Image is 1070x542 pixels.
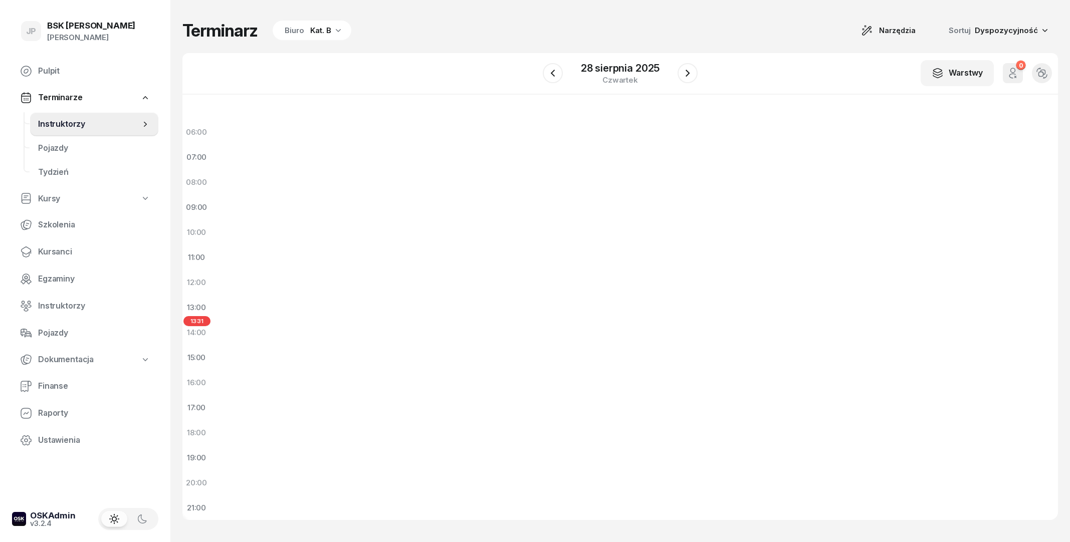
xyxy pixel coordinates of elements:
[12,428,158,452] a: Ustawienia
[182,420,210,445] div: 18:00
[182,22,258,40] h1: Terminarz
[182,270,210,295] div: 12:00
[182,295,210,320] div: 13:00
[38,380,150,393] span: Finanse
[183,316,210,326] span: 13:31
[182,395,210,420] div: 17:00
[26,27,37,36] span: JP
[12,213,158,237] a: Szkolenia
[38,245,150,258] span: Kursanci
[30,112,158,136] a: Instruktorzy
[12,294,158,318] a: Instruktorzy
[182,195,210,220] div: 09:00
[975,26,1038,35] span: Dyspozycyjność
[182,445,210,470] div: 19:00
[12,348,158,371] a: Dokumentacja
[12,86,158,109] a: Terminarze
[12,59,158,83] a: Pulpit
[949,24,973,37] span: Sortuj
[47,31,135,44] div: [PERSON_NAME]
[30,511,76,520] div: OSKAdmin
[30,520,76,527] div: v3.2.4
[38,327,150,340] span: Pojazdy
[38,300,150,313] span: Instruktorzy
[38,353,94,366] span: Dokumentacja
[182,495,210,520] div: 21:00
[932,67,983,80] div: Warstwy
[12,267,158,291] a: Egzaminy
[182,370,210,395] div: 16:00
[879,25,916,37] span: Narzędzia
[581,63,660,73] div: 28 sierpnia 2025
[38,434,150,447] span: Ustawienia
[12,374,158,398] a: Finanse
[921,60,994,86] button: Warstwy
[38,192,60,205] span: Kursy
[38,166,150,179] span: Tydzień
[182,470,210,495] div: 20:00
[38,142,150,155] span: Pojazdy
[182,170,210,195] div: 08:00
[12,321,158,345] a: Pojazdy
[182,345,210,370] div: 15:00
[182,145,210,170] div: 07:00
[852,21,925,41] button: Narzędzia
[12,240,158,264] a: Kursanci
[12,401,158,425] a: Raporty
[12,187,158,210] a: Kursy
[1003,63,1023,83] button: 0
[270,21,351,41] button: BiuroKat. B
[1016,61,1025,70] div: 0
[47,22,135,30] div: BSK [PERSON_NAME]
[38,91,82,104] span: Terminarze
[285,25,304,37] div: Biuro
[12,512,26,526] img: logo-xs-dark@2x.png
[581,76,660,84] div: czwartek
[38,218,150,231] span: Szkolenia
[30,136,158,160] a: Pojazdy
[310,25,331,37] div: Kat. B
[38,273,150,286] span: Egzaminy
[182,245,210,270] div: 11:00
[182,120,210,145] div: 06:00
[937,20,1058,41] button: Sortuj Dyspozycyjność
[182,320,210,345] div: 14:00
[30,160,158,184] a: Tydzień
[182,220,210,245] div: 10:00
[38,118,140,131] span: Instruktorzy
[38,407,150,420] span: Raporty
[38,65,150,78] span: Pulpit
